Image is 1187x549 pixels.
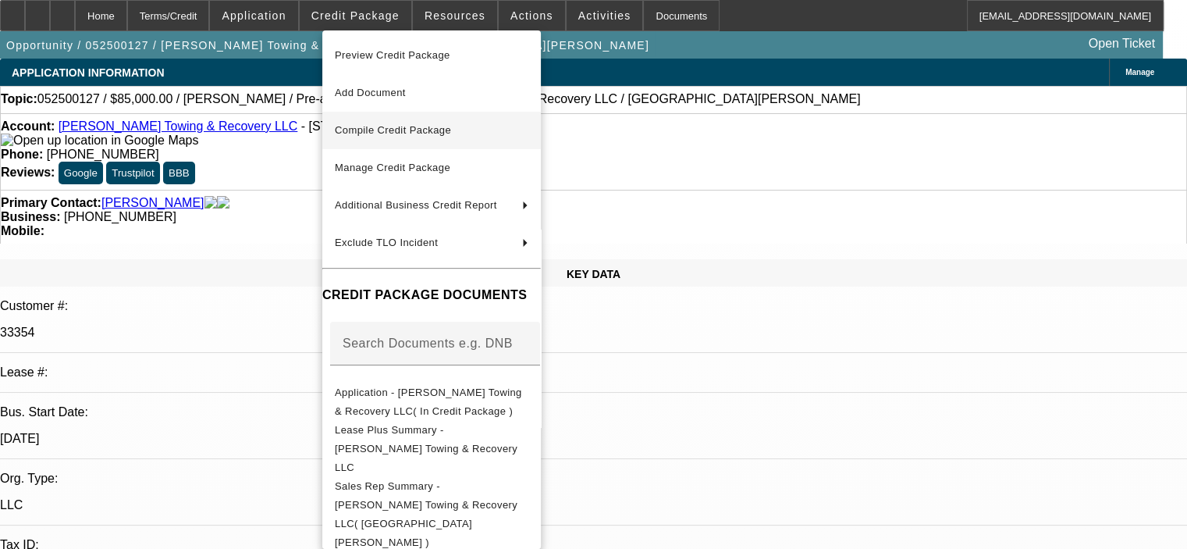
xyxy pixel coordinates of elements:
[322,383,541,421] button: Application - Gaeta Towing & Recovery LLC( In Credit Package )
[335,124,451,136] span: Compile Credit Package
[335,424,517,473] span: Lease Plus Summary - [PERSON_NAME] Towing & Recovery LLC
[335,480,517,548] span: Sales Rep Summary - [PERSON_NAME] Towing & Recovery LLC( [GEOGRAPHIC_DATA][PERSON_NAME] )
[335,387,522,417] span: Application - [PERSON_NAME] Towing & Recovery LLC( In Credit Package )
[335,199,497,211] span: Additional Business Credit Report
[335,87,406,98] span: Add Document
[335,162,450,173] span: Manage Credit Package
[322,421,541,477] button: Lease Plus Summary - Gaeta Towing & Recovery LLC
[335,49,450,61] span: Preview Credit Package
[343,337,513,350] mat-label: Search Documents e.g. DNB
[322,286,541,305] h4: CREDIT PACKAGE DOCUMENTS
[335,237,438,248] span: Exclude TLO Incident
